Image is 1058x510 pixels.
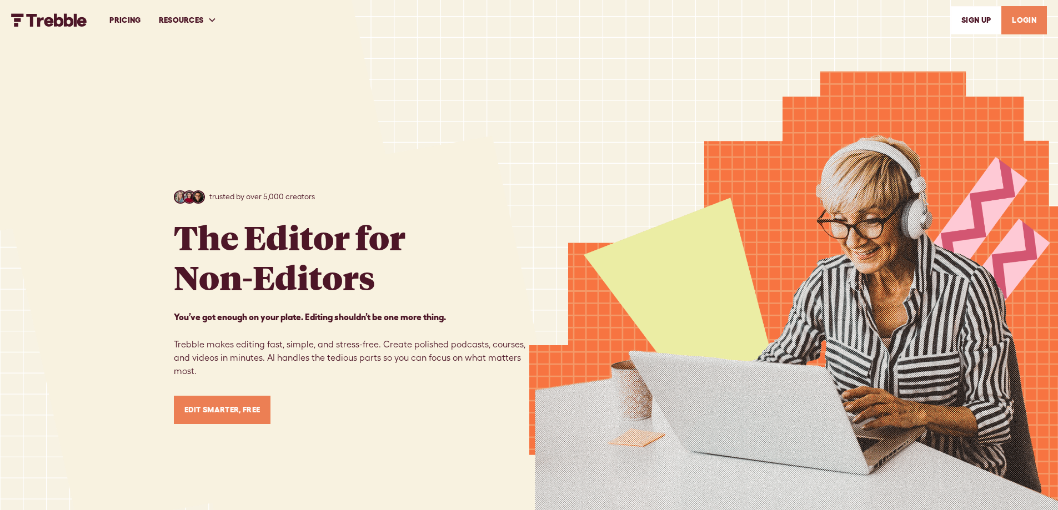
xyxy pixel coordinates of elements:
[1001,6,1047,34] a: LOGIN
[150,1,226,39] div: RESOURCES
[174,396,271,424] a: Edit Smarter, Free
[209,191,315,203] p: trusted by over 5,000 creators
[159,14,204,26] div: RESOURCES
[174,312,446,322] strong: You’ve got enough on your plate. Editing shouldn’t be one more thing. ‍
[11,13,87,27] img: Trebble FM Logo
[951,6,1001,34] a: SIGn UP
[174,310,529,378] p: Trebble makes editing fast, simple, and stress-free. Create polished podcasts, courses, and video...
[174,217,405,297] h1: The Editor for Non-Editors
[11,13,87,27] a: home
[101,1,149,39] a: PRICING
